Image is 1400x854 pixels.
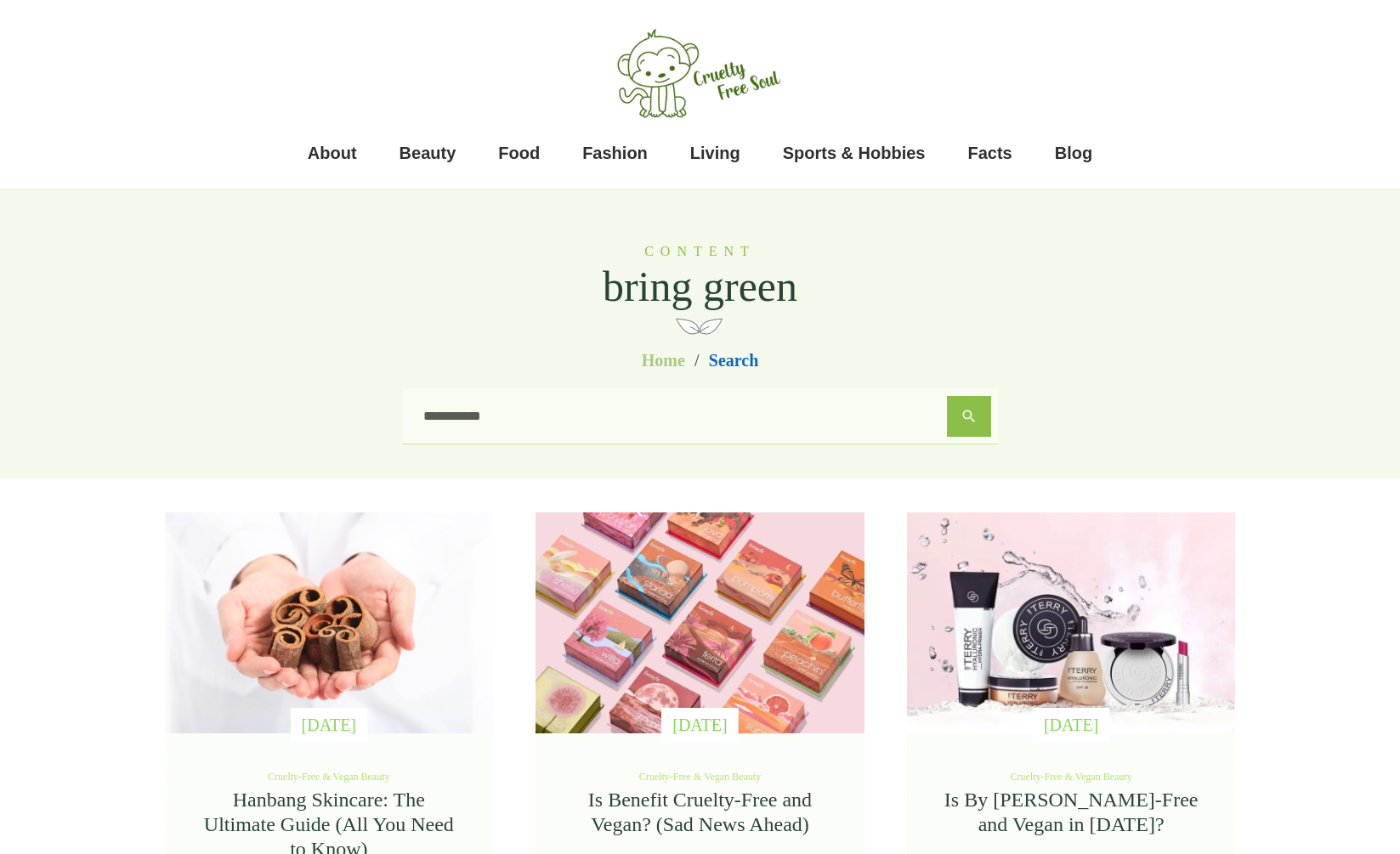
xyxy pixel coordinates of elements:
a: Sports & Hobbies [783,136,926,170]
a: Blog [1055,136,1092,170]
a: About [308,136,357,170]
a: Food [498,136,540,170]
span: [DATE] [302,715,356,734]
a: Is By [PERSON_NAME]-Free and Vegan in [DATE]? [944,789,1199,835]
a: Fashion [582,136,648,170]
a: Cruelty-Free & Vegan Beauty [268,771,389,783]
span: [DATE] [672,715,727,734]
a: Beauty [400,136,456,170]
a: Living [690,136,740,170]
a: Facts [968,136,1012,170]
a: Is Benefit Cruelty-Free and Vegan? (Sad News Ahead) [588,789,812,835]
li: / [689,352,706,369]
a: Cruelty-Free & Vegan Beauty [639,771,761,783]
a: Cruelty-Free & Vegan Beauty [1010,771,1131,783]
span: [DATE] [1044,715,1098,734]
span: Home [642,351,685,370]
img: small deco [676,313,723,338]
a: Home [642,348,685,372]
span: bring green [602,262,798,311]
span: Search [709,348,759,372]
h6: Content [602,243,798,259]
